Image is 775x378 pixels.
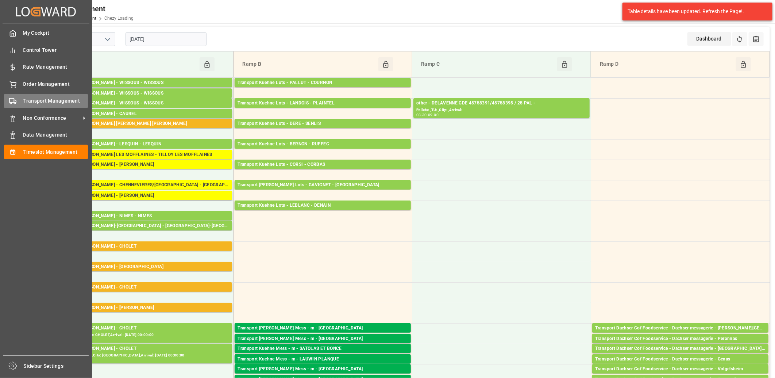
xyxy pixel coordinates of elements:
div: Pallets: 5,TU: 265,City: [GEOGRAPHIC_DATA],Arrival: [DATE] 00:00:00 [238,168,408,175]
div: Pallets: 1,TU: 721,City: RUFFEC,Arrival: [DATE] 00:00:00 [238,148,408,154]
div: Transport [PERSON_NAME] - [PERSON_NAME] [59,304,229,312]
span: Timeslot Management [23,148,88,156]
div: Pallets: 5,TU: 583,City: [GEOGRAPHIC_DATA],Arrival: [DATE] 00:00:00 [238,87,408,93]
div: Transport Kuehne Lots - DERE - SENLIS [238,120,408,127]
div: Pallets: 3,TU: 556,City: [GEOGRAPHIC_DATA],Arrival: [DATE] 00:00:00 [238,127,408,134]
div: Pallets: 1,TU: 18,City: [GEOGRAPHIC_DATA][PERSON_NAME],Arrival: [DATE] 00:00:00 [595,332,766,338]
div: Pallets: ,TU: 129,City: [GEOGRAPHIC_DATA],Arrival: [DATE] 00:00:00 [59,312,229,318]
div: 08:30 [416,113,427,117]
div: Transport Kuehne Lots - LANDOIS - PLAINTEL [238,100,408,107]
div: Pallets: 2,TU: 128,City: WISSOUS,Arrival: [DATE] 00:00:00 [59,87,229,93]
div: Pallets: 3,TU: 523,City: [GEOGRAPHIC_DATA],Arrival: [DATE] 00:00:00 [238,107,408,113]
div: Transport Kuehne Mess - m - SATOLAS ET BONCE [238,345,408,352]
span: Transport Management [23,97,88,105]
div: Pallets: 14,TU: 914,City: [GEOGRAPHIC_DATA],Arrival: [DATE] 00:00:00 [59,271,229,277]
div: Transport [PERSON_NAME] - CHOLET [59,325,229,332]
div: Transport [PERSON_NAME] - WISSOUS - WISSOUS [59,100,229,107]
div: Ramp B [239,57,378,71]
div: Transport [PERSON_NAME] LES MOFFLAINES - TILLOY LES MOFFLAINES [59,151,229,159]
a: Data Management [4,128,88,142]
div: Transport [PERSON_NAME] Mess - m - [GEOGRAPHIC_DATA] [238,366,408,373]
span: Sidebar Settings [24,362,89,370]
div: Ramp A [61,57,200,71]
div: Pallets: 1,TU: 17,City: [GEOGRAPHIC_DATA],Arrival: [DATE] 00:00:00 [595,343,766,349]
div: Transport Dachser Cof Foodservice - Dachser messagerie - Volgelsheim [595,366,766,373]
div: 09:00 [428,113,439,117]
div: Transport [PERSON_NAME] - [PERSON_NAME] [59,161,229,168]
div: Transport [PERSON_NAME] Mess - m - [GEOGRAPHIC_DATA] [238,335,408,343]
div: Transport [PERSON_NAME] - WISSOUS - WISSOUS [59,79,229,87]
div: Pallets: 11,TU: 1372,City: [GEOGRAPHIC_DATA],Arrival: [DATE] 00:00:00 [59,291,229,297]
div: Transport [PERSON_NAME] - [PERSON_NAME] [59,192,229,199]
div: Dashboard [687,32,731,46]
a: Order Management [4,77,88,91]
div: - [427,113,428,117]
button: open menu [102,34,113,45]
div: Pallets: 11,TU: 250,City: [GEOGRAPHIC_DATA],Arrival: [DATE] 00:00:00 [59,230,229,236]
div: Transport Kuehne Lots - LEBLANC - DENAIN [238,202,408,209]
a: Timeslot Management [4,145,88,159]
div: Pallets: ,TU: 3,City: SATOLAS ET BONCE,Arrival: [DATE] 00:00:00 [238,352,408,359]
div: Pallets: ,TU: ,City: ,Arrival: [416,107,587,113]
div: Ramp C [418,57,557,71]
span: My Cockpit [23,29,88,37]
div: Transport [PERSON_NAME] - [GEOGRAPHIC_DATA] [59,263,229,271]
div: Ramp D [597,57,736,71]
input: DD-MM-YYYY [126,32,207,46]
div: Transport Kuehne Lots - BERNON - RUFFEC [238,141,408,148]
div: Pallets: 5,TU: 915,City: [GEOGRAPHIC_DATA],Arrival: [DATE] 00:00:00 [59,168,229,175]
div: Table details have been updated. Refresh the Page!. [628,8,762,15]
span: Order Management [23,80,88,88]
div: Pallets: 1,TU: 13,City: [GEOGRAPHIC_DATA],Arrival: [DATE] 00:00:00 [595,363,766,369]
div: Transport [PERSON_NAME] - CHENNEVIERES/[GEOGRAPHIC_DATA] - [GEOGRAPHIC_DATA]/MARNE CEDEX [59,182,229,189]
span: Data Management [23,131,88,139]
div: Pallets: 3,TU: ,City: TILLOY LES MOFFLAINES,Arrival: [DATE] 00:00:00 [59,159,229,165]
div: Pallets: ,TU: 168,City: [GEOGRAPHIC_DATA],Arrival: [DATE] 00:00:00 [238,189,408,195]
div: Transport [PERSON_NAME] - CHOLET [59,345,229,352]
div: Transport Dachser Cof Foodservice - Dachser messagerie - Genas [595,356,766,363]
div: Transport [PERSON_NAME] [PERSON_NAME] [PERSON_NAME] [59,120,229,127]
div: Pallets: ,TU: 85,City: [PERSON_NAME] [PERSON_NAME],Arrival: [DATE] 00:00:00 [59,127,229,134]
div: Pallets: ,TU: 17,City: [PERSON_NAME],Arrival: [DATE] 00:00:00 [238,363,408,369]
a: Transport Management [4,94,88,108]
a: Control Tower [4,43,88,57]
div: Transport [PERSON_NAME] Lots - GAVIGNET - [GEOGRAPHIC_DATA] [238,182,408,189]
div: Pallets: 15,TU: 780,City: WISSOUS,Arrival: [DATE] 00:00:00 [59,97,229,103]
div: Transport Kuehne Lots - CORSI - CORBAS [238,161,408,168]
div: Transport Dachser Cof Foodservice - Dachser messagerie - [GEOGRAPHIC_DATA] , [GEOGRAPHIC_DATA] [595,345,766,352]
div: Transport [PERSON_NAME] - NIMES - NIMES [59,213,229,220]
div: Pallets: 7,TU: 216,City: [GEOGRAPHIC_DATA]/MARNE CEDEX,Arrival: [DATE] 00:00:00 [59,189,229,195]
div: Transport [PERSON_NAME] Mess - m - [GEOGRAPHIC_DATA] [238,325,408,332]
div: Transport Dachser Cof Foodservice - Dachser messagerie - Peronnas [595,335,766,343]
div: Pallets: 2,TU: 657,City: [GEOGRAPHIC_DATA],Arrival: [DATE] 00:00:00 [59,199,229,206]
a: Rate Management [4,60,88,74]
div: Pallets: ,TU: 10,City: [GEOGRAPHIC_DATA],Arrival: [DATE] 00:00:00 [238,332,408,338]
div: Transport [PERSON_NAME] - CHOLET [59,243,229,250]
div: Transport [PERSON_NAME] - LESQUIN - LESQUIN [59,141,229,148]
div: Pallets: ,TU: 90,City: CAUREL,Arrival: [DATE] 00:00:00 [59,118,229,124]
div: Transport [PERSON_NAME] - CHOLET [59,284,229,291]
div: Transport [PERSON_NAME]-[GEOGRAPHIC_DATA] - [GEOGRAPHIC_DATA]-[GEOGRAPHIC_DATA] [59,222,229,230]
div: Pallets: 2,TU: 12,City: [GEOGRAPHIC_DATA] , [GEOGRAPHIC_DATA],Arrival: [DATE] 00:00:00 [595,352,766,359]
div: Pallets: ,TU: 48,City: CHOLET,Arrival: [DATE] 00:00:00 [59,332,229,338]
div: Transport [PERSON_NAME] - WISSOUS - WISSOUS [59,90,229,97]
div: other - DELAVENNE CDE 45758391/45758395 / 25 PAL - [416,100,587,107]
div: Pallets: 21,TU: 666,City: CHOLET,Arrival: [DATE] 00:00:00 [59,250,229,256]
span: Control Tower [23,46,88,54]
div: Pallets: 4,TU: 69,City: [GEOGRAPHIC_DATA],Arrival: [DATE] 00:00:00 [59,220,229,226]
div: Pallets: 6,TU: 15,City: LESQUIN,Arrival: [DATE] 00:00:00 [59,148,229,154]
a: My Cockpit [4,26,88,40]
div: Pallets: 10,TU: ,City: WISSOUS,Arrival: [DATE] 00:00:00 [59,107,229,113]
div: Transport [PERSON_NAME] - CAUREL [59,110,229,118]
span: Rate Management [23,63,88,71]
div: Transport Kuehne Mess - m - LAUWIN PLANQUE [238,356,408,363]
span: Non Conformance [23,114,81,122]
div: Pallets: 27,TU: 116,City: [GEOGRAPHIC_DATA],Arrival: [DATE] 00:00:00 [59,352,229,359]
div: Pallets: 1,TU: 32,City: [GEOGRAPHIC_DATA],Arrival: [DATE] 00:00:00 [238,343,408,349]
div: Pallets: 8,TU: 413,City: [GEOGRAPHIC_DATA],Arrival: [DATE] 00:00:00 [238,209,408,215]
div: Transport Kuehne Lots - PALLUT - COURNON [238,79,408,87]
div: Transport Dachser Cof Foodservice - Dachser messagerie - [PERSON_NAME][GEOGRAPHIC_DATA][PERSON_NAME] [595,325,766,332]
